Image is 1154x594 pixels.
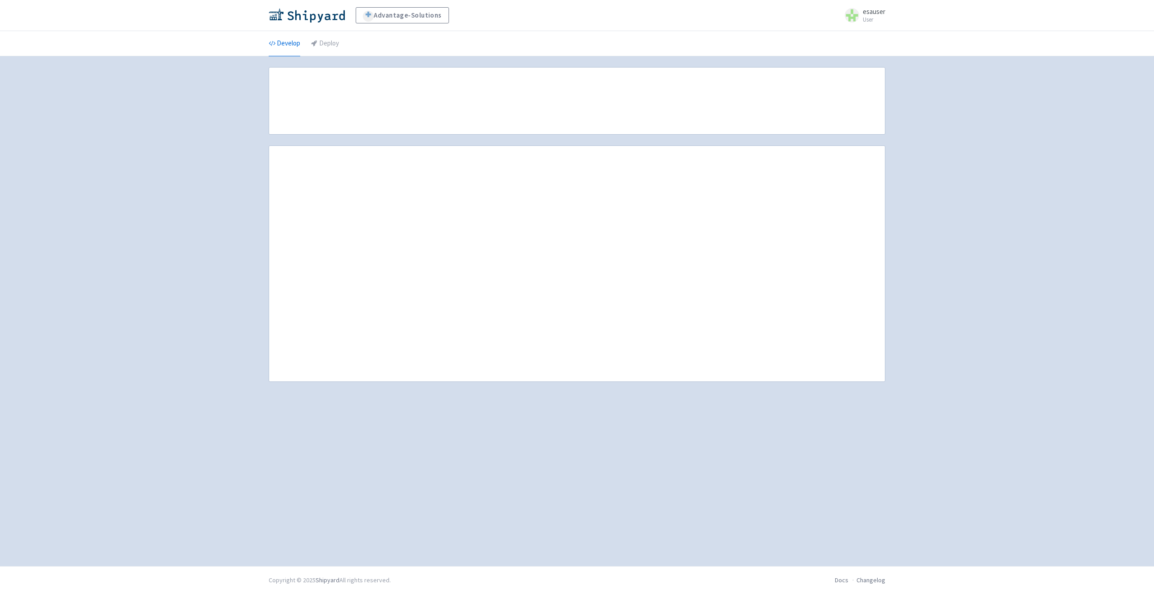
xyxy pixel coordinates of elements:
[863,7,885,16] span: esauser
[269,576,391,585] div: Copyright © 2025 All rights reserved.
[269,8,345,23] img: Shipyard logo
[856,576,885,584] a: Changelog
[356,7,449,23] a: Advantage-Solutions
[316,576,339,584] a: Shipyard
[269,31,300,56] a: Develop
[839,8,885,23] a: esauser User
[835,576,848,584] a: Docs
[311,31,339,56] a: Deploy
[863,17,885,23] small: User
